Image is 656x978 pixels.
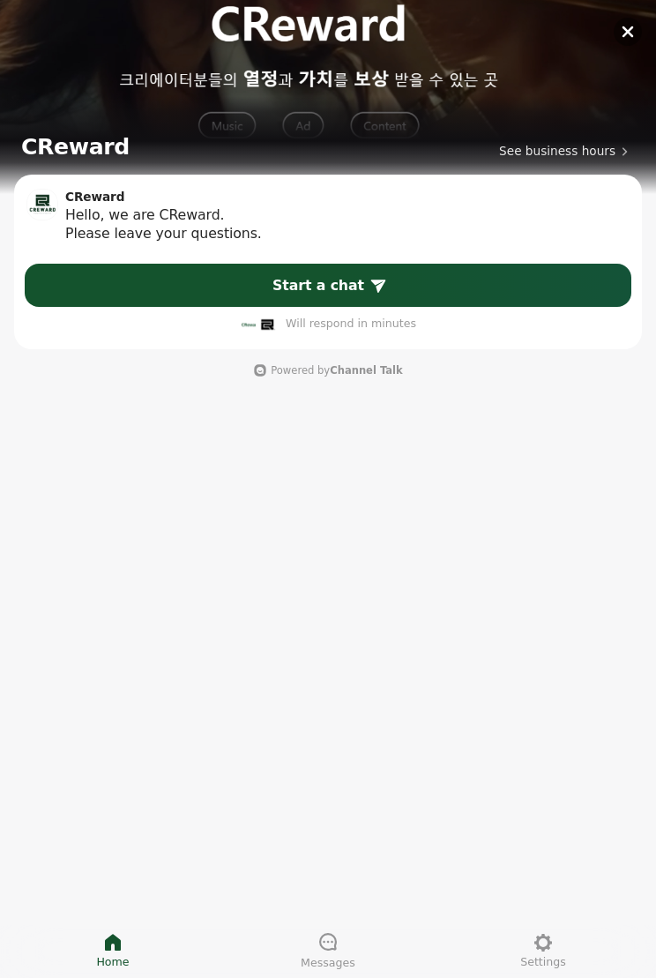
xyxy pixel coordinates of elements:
a: Messages [220,929,436,973]
img: tmp-654571557 [257,314,279,335]
a: Start a chat [25,264,631,307]
button: See business hours [492,141,635,162]
div: Please leave your questions. [65,224,600,243]
img: tmp-1049645209 [240,314,261,335]
span: See business hours [499,143,615,160]
div: CReward [65,189,635,205]
a: CRewardHello, we are CReward.Please leave your questions. [21,182,635,253]
h1: CReward [21,132,130,162]
span: Will respond in minutes [286,317,416,332]
a: Settings [436,929,651,973]
div: Hello, we are CReward. [65,205,600,224]
span: Settings [520,955,566,970]
span: Home [96,955,129,970]
span: Messages [301,956,355,971]
span: Start a chat [272,276,364,295]
a: Powered byChannel Talk [253,363,403,378]
a: Home [5,929,220,973]
b: Channel Talk [330,364,403,377]
span: Powered by [271,364,403,377]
